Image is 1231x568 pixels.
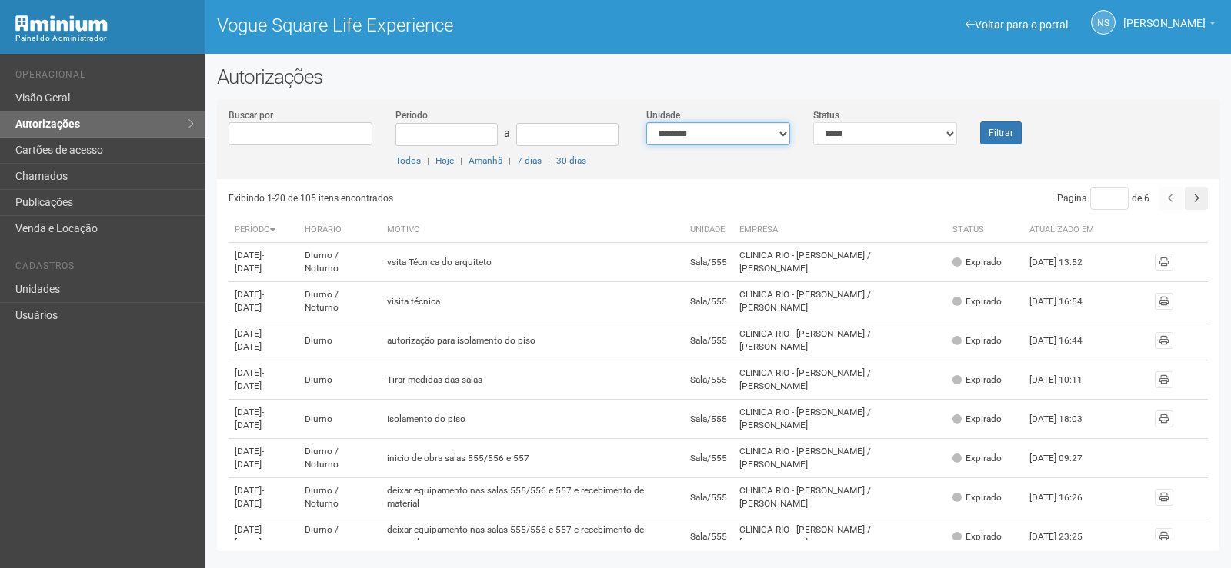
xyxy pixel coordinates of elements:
td: CLINICA RIO - [PERSON_NAME] / [PERSON_NAME] [733,478,947,517]
th: Unidade [684,218,733,243]
div: Expirado [952,374,1002,387]
div: Expirado [952,452,1002,465]
button: Filtrar [980,121,1022,144]
td: inicio de obra salas 555/556 e 557 [381,439,683,478]
td: Sala/555 [684,478,733,517]
div: Expirado [952,530,1002,543]
td: Sala/555 [684,282,733,321]
label: Período [395,108,428,122]
td: Diurno / Noturno [299,282,381,321]
label: Status [813,108,839,122]
td: Diurno / Noturno [299,478,381,517]
a: 30 dias [556,155,586,166]
td: [DATE] 18:03 [1023,400,1108,439]
span: - [DATE] [235,485,264,509]
td: [DATE] [229,360,299,400]
td: [DATE] [229,478,299,517]
a: [PERSON_NAME] [1123,19,1216,32]
a: NS [1091,10,1116,35]
a: 7 dias [517,155,542,166]
th: Empresa [733,218,947,243]
td: [DATE] [229,282,299,321]
span: Nicolle Silva [1123,2,1206,29]
td: deixar equipamento nas salas 555/556 e 557 e recebimento de material [381,517,683,556]
td: CLINICA RIO - [PERSON_NAME] / [PERSON_NAME] [733,360,947,400]
td: [DATE] [229,400,299,439]
td: autorização para isolamento do piso [381,321,683,360]
div: Expirado [952,256,1002,269]
span: - [DATE] [235,328,264,352]
span: - [DATE] [235,446,264,470]
td: Isolamento do piso [381,400,683,439]
th: Atualizado em [1023,218,1108,243]
td: Sala/555 [684,439,733,478]
th: Período [229,218,299,243]
td: [DATE] [229,321,299,360]
td: vsita Técnica do arquiteto [381,243,683,282]
div: Expirado [952,413,1002,426]
td: [DATE] 10:11 [1023,360,1108,400]
td: [DATE] [229,243,299,282]
li: Operacional [15,69,194,85]
span: a [504,127,510,139]
td: [DATE] 16:26 [1023,478,1108,517]
th: Motivo [381,218,683,243]
span: - [DATE] [235,367,264,391]
div: Painel do Administrador [15,32,194,45]
td: Tirar medidas das salas [381,360,683,400]
h1: Vogue Square Life Experience [217,15,707,35]
span: | [427,155,429,166]
td: CLINICA RIO - [PERSON_NAME] / [PERSON_NAME] [733,282,947,321]
th: Horário [299,218,381,243]
td: Sala/555 [684,517,733,556]
td: Diurno / Noturno [299,439,381,478]
div: Exibindo 1-20 de 105 itens encontrados [229,187,722,210]
td: [DATE] [229,439,299,478]
td: Diurno / Noturno [299,243,381,282]
td: Sala/555 [684,360,733,400]
td: CLINICA RIO - [PERSON_NAME] / [PERSON_NAME] [733,243,947,282]
td: visita técnica [381,282,683,321]
td: CLINICA RIO - [PERSON_NAME] / [PERSON_NAME] [733,400,947,439]
span: Página de 6 [1057,193,1149,204]
span: - [DATE] [235,289,264,313]
td: Diurno [299,360,381,400]
td: [DATE] 13:52 [1023,243,1108,282]
li: Cadastros [15,261,194,277]
td: Diurno / Noturno [299,517,381,556]
td: CLINICA RIO - [PERSON_NAME] / [PERSON_NAME] [733,439,947,478]
img: Minium [15,15,108,32]
td: [DATE] [229,517,299,556]
div: Expirado [952,334,1002,347]
a: Amanhã [469,155,502,166]
span: - [DATE] [235,524,264,548]
span: - [DATE] [235,407,264,430]
span: - [DATE] [235,250,264,274]
span: | [548,155,550,166]
td: Sala/555 [684,243,733,282]
span: | [460,155,462,166]
div: Expirado [952,491,1002,504]
td: [DATE] 16:44 [1023,321,1108,360]
th: Status [946,218,1023,243]
span: | [509,155,511,166]
label: Buscar por [229,108,273,122]
td: CLINICA RIO - [PERSON_NAME] / [PERSON_NAME] [733,517,947,556]
td: CLINICA RIO - [PERSON_NAME] / [PERSON_NAME] [733,321,947,360]
h2: Autorizações [217,65,1219,88]
a: Voltar para o portal [966,18,1068,31]
td: Sala/555 [684,400,733,439]
td: [DATE] 09:27 [1023,439,1108,478]
a: Hoje [435,155,454,166]
a: Todos [395,155,421,166]
td: deixar equipamento nas salas 555/556 e 557 e recebimento de material [381,478,683,517]
td: Diurno [299,321,381,360]
label: Unidade [646,108,680,122]
td: [DATE] 23:25 [1023,517,1108,556]
td: Sala/555 [684,321,733,360]
td: [DATE] 16:54 [1023,282,1108,321]
td: Diurno [299,400,381,439]
div: Expirado [952,295,1002,308]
